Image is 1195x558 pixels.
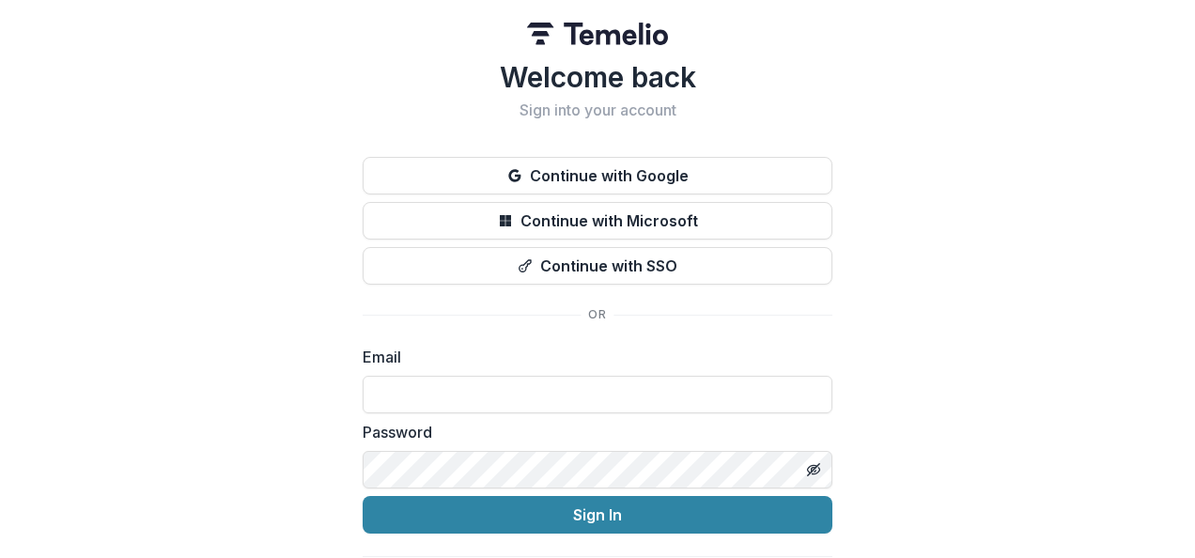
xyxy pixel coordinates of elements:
button: Continue with Google [363,157,832,194]
button: Toggle password visibility [799,455,829,485]
label: Password [363,421,821,443]
h2: Sign into your account [363,101,832,119]
button: Continue with SSO [363,247,832,285]
label: Email [363,346,821,368]
button: Sign In [363,496,832,534]
h1: Welcome back [363,60,832,94]
img: Temelio [527,23,668,45]
button: Continue with Microsoft [363,202,832,240]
